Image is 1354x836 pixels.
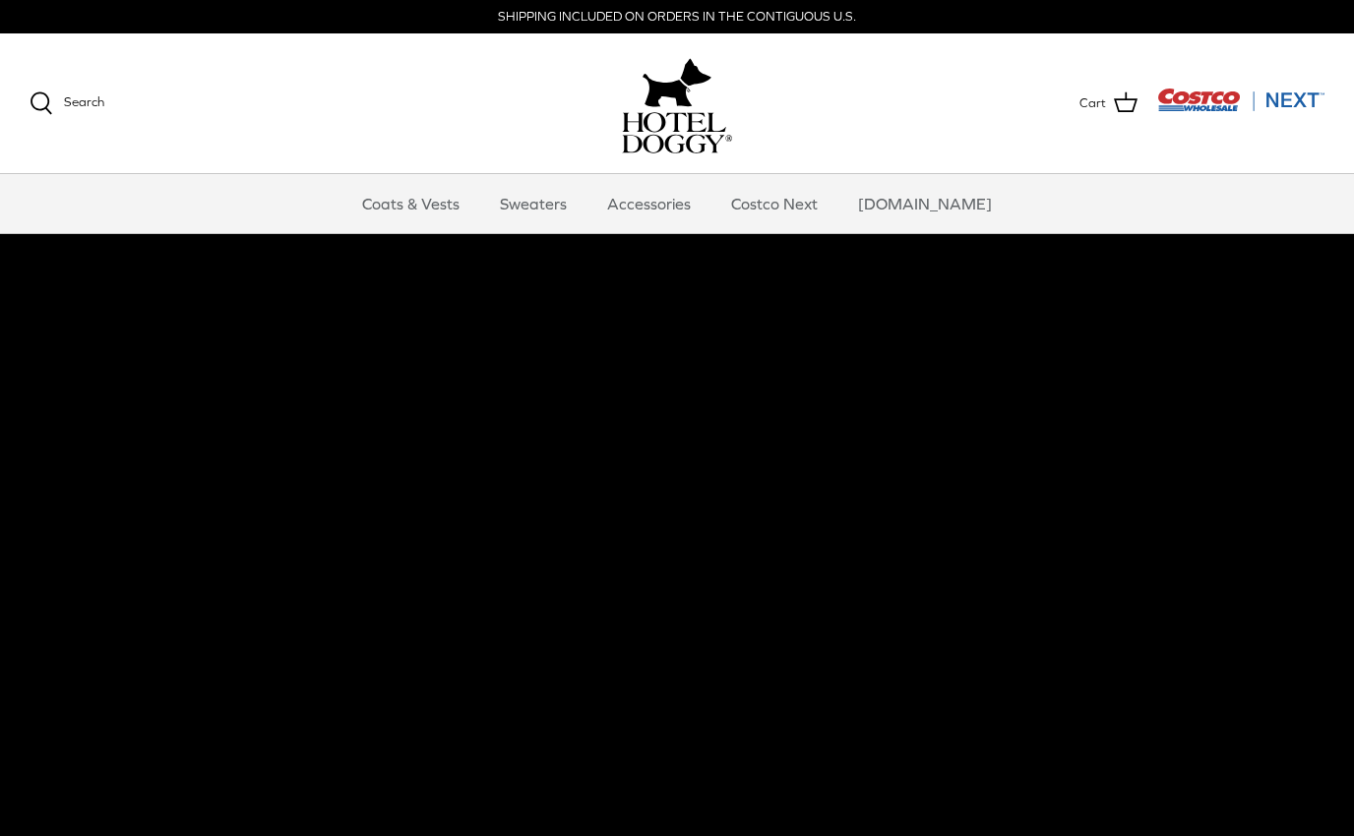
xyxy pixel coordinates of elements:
span: Cart [1079,93,1106,114]
a: Sweaters [482,174,585,233]
span: Search [64,94,104,109]
a: [DOMAIN_NAME] [840,174,1010,233]
a: Accessories [589,174,708,233]
img: hoteldoggycom [622,112,732,153]
a: Search [30,91,104,115]
a: hoteldoggy.com hoteldoggycom [622,53,732,153]
a: Visit Costco Next [1157,100,1324,115]
img: Costco Next [1157,88,1324,112]
a: Coats & Vests [344,174,477,233]
a: Costco Next [713,174,835,233]
a: Cart [1079,90,1138,116]
img: hoteldoggy.com [643,53,711,112]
